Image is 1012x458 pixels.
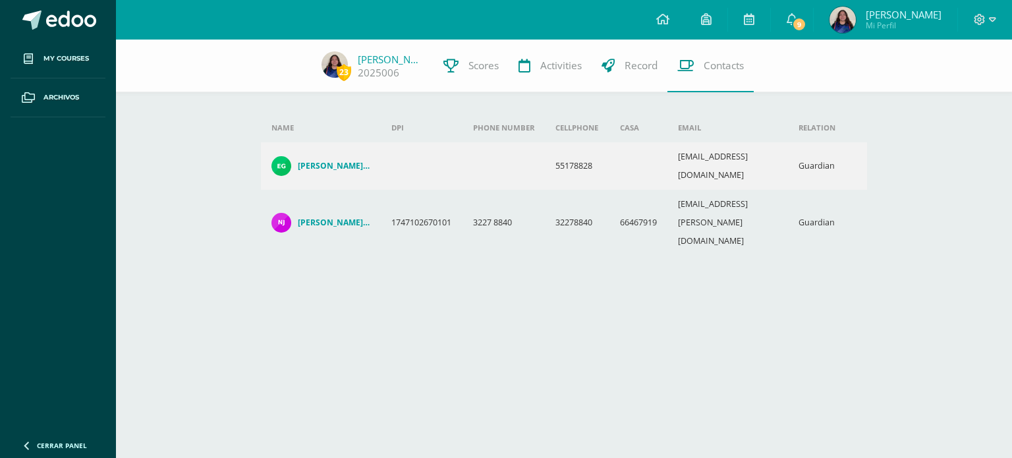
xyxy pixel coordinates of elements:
span: [PERSON_NAME] [866,8,942,21]
span: Mi Perfil [866,20,942,31]
td: [EMAIL_ADDRESS][PERSON_NAME][DOMAIN_NAME] [667,190,788,256]
a: Record [592,40,667,92]
a: Contacts [667,40,754,92]
td: 3227 8840 [463,190,546,256]
td: Guardian [788,142,846,190]
td: 55178828 [545,142,609,190]
h4: [PERSON_NAME] [PERSON_NAME] Trinidad [298,161,371,171]
span: 9 [792,17,806,32]
span: Activities [540,59,582,72]
a: [PERSON_NAME] [PERSON_NAME] [271,213,371,233]
a: 2025006 [358,66,399,80]
h4: [PERSON_NAME] [PERSON_NAME] [298,217,371,228]
td: [EMAIL_ADDRESS][DOMAIN_NAME] [667,142,788,190]
th: Phone number [463,113,546,142]
td: Guardian [788,190,846,256]
a: Archivos [11,78,105,117]
img: 02fc95f1cea7a14427fa6a2cfa2f001c.png [829,7,856,33]
th: Cellphone [545,113,609,142]
span: My courses [43,53,89,64]
td: 32278840 [545,190,609,256]
span: Scores [468,59,499,72]
a: Scores [434,40,509,92]
a: Activities [509,40,592,92]
img: 5e2a02257ca037ed40bb5f213c4990c8.png [271,213,291,233]
span: Contacts [704,59,744,72]
th: Name [261,113,381,142]
span: Archivos [43,92,79,103]
th: Casa [609,113,667,142]
img: 02fc95f1cea7a14427fa6a2cfa2f001c.png [322,51,348,78]
a: My courses [11,40,105,78]
span: Cerrar panel [37,441,87,450]
th: Relation [788,113,846,142]
td: 66467919 [609,190,667,256]
td: 1747102670101 [381,190,463,256]
th: Email [667,113,788,142]
th: DPI [381,113,463,142]
span: Record [625,59,658,72]
span: 23 [337,64,351,80]
a: [PERSON_NAME] [358,53,424,66]
img: 640c8578897c69a860d57c0eba8c2a42.png [271,156,291,176]
a: [PERSON_NAME] [PERSON_NAME] Trinidad [271,156,371,176]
